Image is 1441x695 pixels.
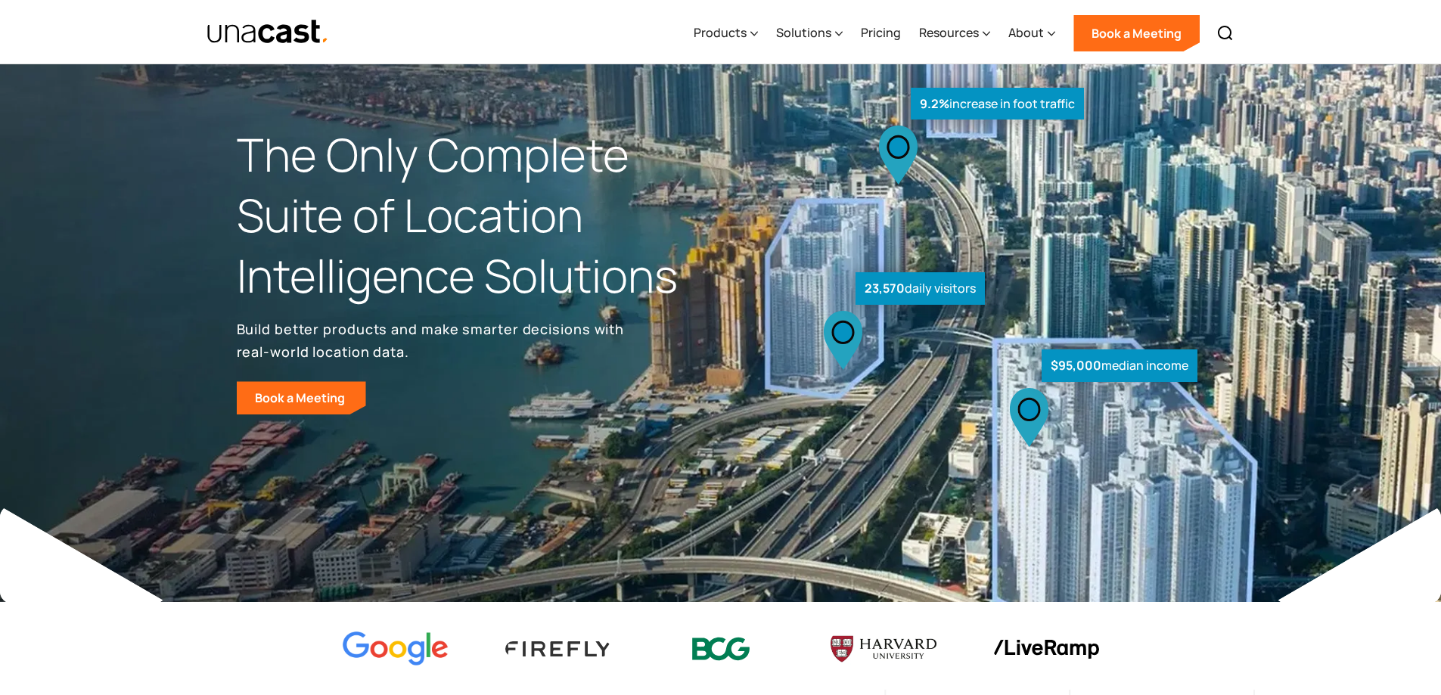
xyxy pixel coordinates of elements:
div: About [1008,2,1055,64]
div: Products [694,23,747,42]
a: Pricing [861,2,901,64]
a: Book a Meeting [1073,15,1200,51]
img: Search icon [1216,24,1234,42]
img: BCG logo [668,628,774,671]
strong: $95,000 [1051,357,1101,374]
div: Products [694,2,758,64]
img: Google logo Color [343,631,449,667]
div: Resources [919,2,990,64]
a: Book a Meeting [237,381,366,414]
img: Firefly Advertising logo [505,641,611,656]
div: Solutions [776,2,843,64]
strong: 23,570 [865,280,905,296]
img: Unacast text logo [207,19,330,45]
div: About [1008,23,1044,42]
div: Resources [919,23,979,42]
div: Solutions [776,23,831,42]
a: home [207,19,330,45]
div: increase in foot traffic [911,88,1084,120]
img: liveramp logo [993,640,1099,659]
h1: The Only Complete Suite of Location Intelligence Solutions [237,125,721,306]
p: Build better products and make smarter decisions with real-world location data. [237,318,630,363]
img: Harvard U logo [831,631,936,667]
div: daily visitors [856,272,985,305]
strong: 9.2% [920,95,949,112]
div: median income [1042,349,1197,382]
